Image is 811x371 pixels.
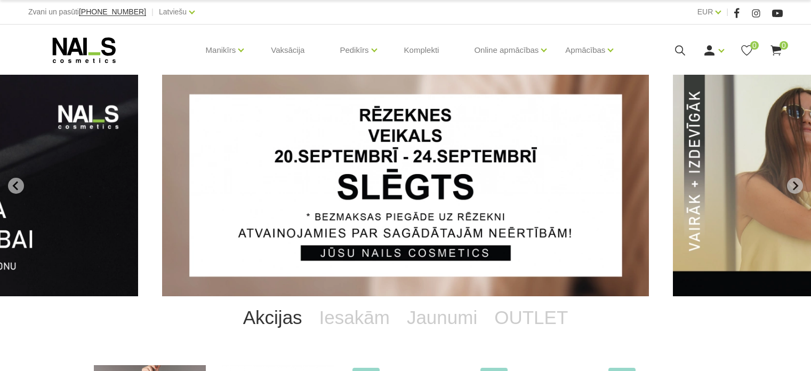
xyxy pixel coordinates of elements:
span: 0 [750,41,759,50]
a: 0 [769,44,783,57]
button: Next slide [787,178,803,194]
a: Apmācības [565,29,605,72]
a: Manikīrs [206,29,236,72]
a: Online apmācības [474,29,539,72]
a: Pedikīrs [340,29,368,72]
a: Komplekti [396,25,448,76]
div: Zvani un pasūti [28,5,146,19]
a: 0 [740,44,753,57]
a: EUR [697,5,713,18]
a: OUTLET [486,296,576,339]
span: [PHONE_NUMBER] [79,7,146,16]
a: Akcijas [235,296,311,339]
span: 0 [780,41,788,50]
li: 1 of 13 [162,75,649,296]
button: Go to last slide [8,178,24,194]
span: | [151,5,154,19]
a: [PHONE_NUMBER] [79,8,146,16]
a: Vaksācija [262,25,313,76]
a: Jaunumi [398,296,486,339]
span: | [726,5,728,19]
a: Iesakām [311,296,398,339]
a: Latviešu [159,5,187,18]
